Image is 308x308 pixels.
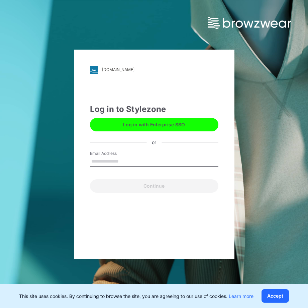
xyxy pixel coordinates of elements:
div: or [146,139,162,146]
label: Email Address [90,150,137,157]
div: Log in to Stylezone [90,103,218,115]
a: Learn more [229,293,253,299]
img: svg+xml;base64,PHN2ZyB3aWR0aD0iMjgiIGhlaWdodD0iMjgiIHZpZXdCb3g9IjAgMCAyOCAyOCIgZmlsbD0ibm9uZSIgeG... [90,66,98,74]
div: [DOMAIN_NAME] [102,67,134,72]
img: browzwear-logo.73288ffb.svg [208,17,291,29]
a: [DOMAIN_NAME] [90,66,218,74]
button: Accept [262,289,289,303]
button: Log in with Enterprise SSO [90,118,218,131]
p: This site uses cookies. By continuing to browse the site, you are agreeing to our use of cookies. [19,293,253,300]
